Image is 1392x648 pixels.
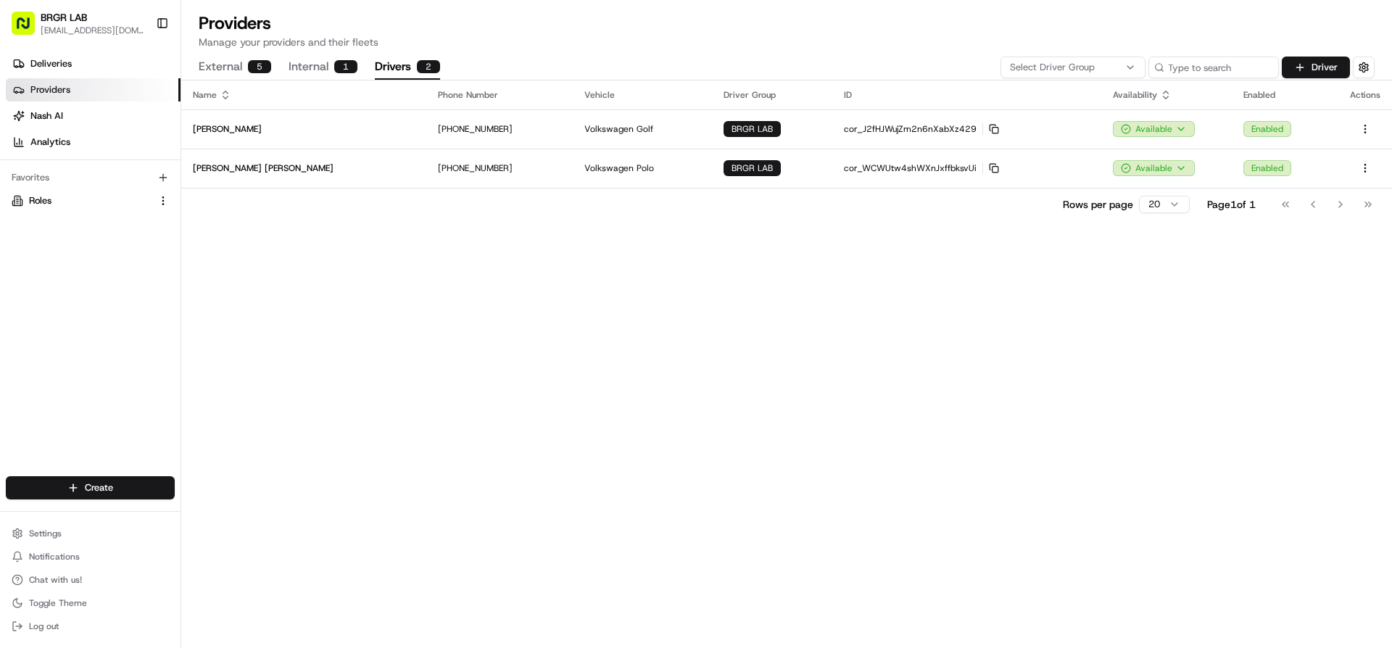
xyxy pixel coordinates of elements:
div: Enabled [1243,89,1327,101]
div: Driver Group [724,89,821,101]
button: Create [6,476,175,499]
button: Internal [289,55,357,80]
div: We're available if you need us! [49,153,183,165]
button: Start new chat [246,143,264,160]
a: Analytics [6,130,181,154]
div: 💻 [123,212,134,223]
img: 1736555255976-a54dd68f-1ca7-489b-9aae-adbdc363a1c4 [14,138,41,165]
a: Providers [6,78,181,101]
p: Welcome 👋 [14,58,264,81]
div: Name [193,89,415,101]
span: Notifications [29,551,80,562]
button: Notifications [6,547,175,567]
button: Drivers [375,55,440,80]
p: Manage your providers and their fleets [199,35,1375,49]
span: API Documentation [137,210,233,225]
a: Deliveries [6,52,181,75]
div: Vehicle [584,89,700,101]
button: Driver [1282,57,1350,78]
a: 📗Knowledge Base [9,204,117,230]
button: Select Driver Group [1000,57,1145,78]
span: Deliveries [30,57,72,70]
img: Nash [14,14,43,43]
div: 2 [417,60,440,73]
div: Actions [1350,89,1380,101]
div: 1 [334,60,357,73]
span: Analytics [30,136,70,149]
button: BRGR LAB[EMAIL_ADDRESS][DOMAIN_NAME] [6,6,150,41]
span: Toggle Theme [29,597,87,609]
span: Roles [29,194,51,207]
a: Roles [12,194,152,207]
button: Roles [6,189,175,212]
p: cor_WCWUtw4shWXnJxffbksvUi [844,162,1090,174]
input: Clear [38,94,239,109]
span: Create [85,481,113,494]
div: Phone Number [438,89,561,101]
p: [PHONE_NUMBER] [438,123,561,135]
div: Favorites [6,166,175,189]
span: Providers [30,83,70,96]
span: Nash AI [30,109,63,122]
p: cor_J2fHJWujZm2n6nXabXz429 [844,123,1090,135]
span: BRGR LAB [732,162,773,174]
button: Toggle Theme [6,593,175,613]
button: BRGR LAB [41,10,87,25]
span: Pylon [144,246,175,257]
div: Availability [1113,89,1220,101]
span: Knowledge Base [29,210,111,225]
button: Available [1113,121,1195,137]
input: Type to search [1148,57,1279,78]
p: [PERSON_NAME] [193,123,262,135]
div: ID [844,89,1090,101]
p: Rows per page [1063,197,1133,212]
p: Volkswagen Golf [584,123,700,135]
button: [EMAIL_ADDRESS][DOMAIN_NAME] [41,25,144,36]
span: Log out [29,620,59,632]
span: BRGR LAB [732,123,773,135]
button: Available [1113,160,1195,176]
a: 💻API Documentation [117,204,239,230]
button: Log out [6,616,175,636]
h1: Providers [199,12,1375,35]
button: External [199,55,271,80]
p: Volkswagen Polo [584,162,700,174]
button: Chat with us! [6,570,175,590]
span: Select Driver Group [1010,61,1095,74]
div: Page 1 of 1 [1207,197,1256,212]
div: 📗 [14,212,26,223]
a: Nash AI [6,104,181,128]
p: [PHONE_NUMBER] [438,162,561,174]
span: Chat with us! [29,574,82,586]
p: [PERSON_NAME] [PERSON_NAME] [193,162,333,174]
button: Settings [6,523,175,544]
div: Start new chat [49,138,238,153]
div: 5 [248,60,271,73]
a: Powered byPylon [102,245,175,257]
div: Enabled [1243,160,1291,176]
span: Settings [29,528,62,539]
div: Enabled [1243,121,1291,137]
